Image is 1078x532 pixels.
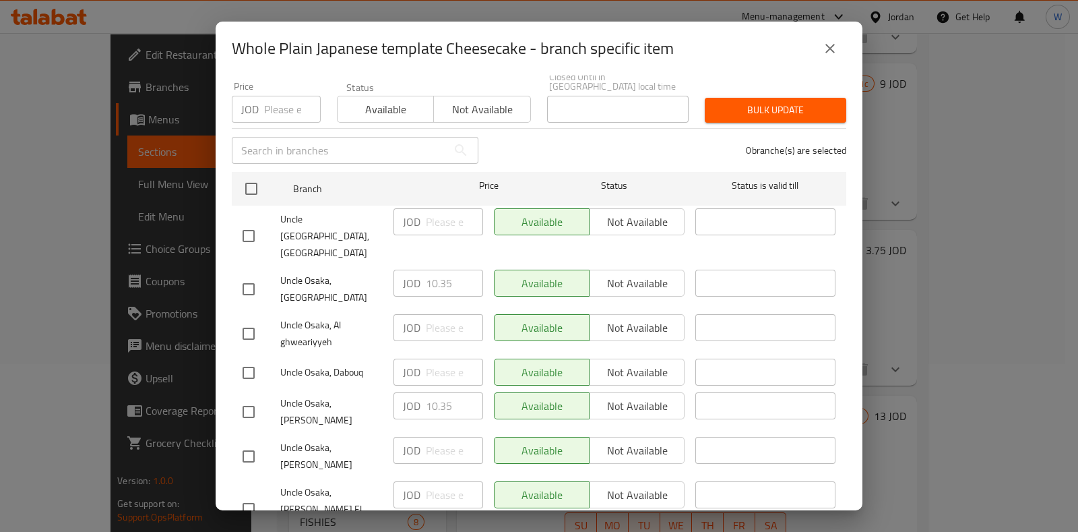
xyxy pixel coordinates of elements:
[280,272,383,306] span: Uncle Osaka, [GEOGRAPHIC_DATA]
[241,101,259,117] p: JOD
[232,38,674,59] h2: Whole Plain Japanese template Cheesecake - branch specific item
[426,437,483,464] input: Please enter price
[403,214,420,230] p: JOD
[444,177,534,194] span: Price
[403,398,420,414] p: JOD
[280,395,383,429] span: Uncle Osaka, [PERSON_NAME]
[403,275,420,291] p: JOD
[426,481,483,508] input: Please enter price
[814,32,846,65] button: close
[403,320,420,336] p: JOD
[426,392,483,419] input: Please enter price
[264,96,321,123] input: Please enter price
[403,364,420,380] p: JOD
[426,208,483,235] input: Please enter price
[280,364,383,381] span: Uncle Osaka, Dabouq
[337,96,434,123] button: Available
[426,270,483,297] input: Please enter price
[433,96,530,123] button: Not available
[280,211,383,262] span: Uncle [GEOGRAPHIC_DATA], [GEOGRAPHIC_DATA]
[439,100,525,119] span: Not available
[232,137,447,164] input: Search in branches
[403,442,420,459] p: JOD
[280,317,383,351] span: Uncle Osaka, Al ghweariyyeh
[705,98,846,123] button: Bulk update
[695,177,835,194] span: Status is valid till
[343,100,429,119] span: Available
[426,314,483,341] input: Please enter price
[403,487,420,503] p: JOD
[746,144,846,157] p: 0 branche(s) are selected
[716,102,835,119] span: Bulk update
[280,440,383,473] span: Uncle Osaka, [PERSON_NAME]
[426,359,483,386] input: Please enter price
[544,177,685,194] span: Status
[293,181,433,198] span: Branch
